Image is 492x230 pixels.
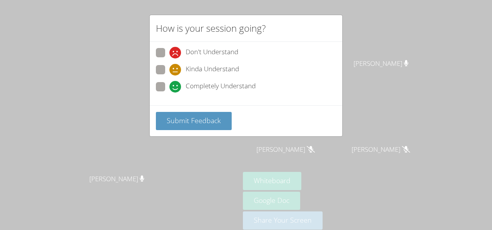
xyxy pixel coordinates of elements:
span: Kinda Understand [186,64,239,76]
span: Submit Feedback [167,116,221,125]
span: Don't Understand [186,47,238,58]
button: Submit Feedback [156,112,232,130]
span: Completely Understand [186,81,256,93]
h2: How is your session going? [156,21,266,35]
